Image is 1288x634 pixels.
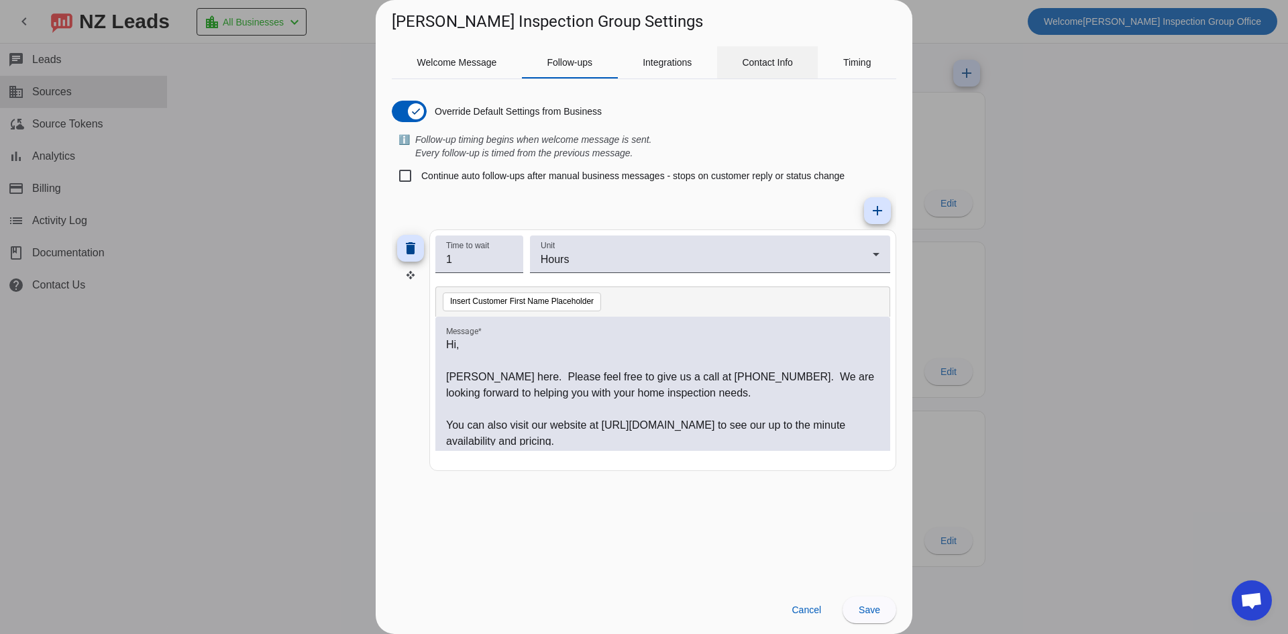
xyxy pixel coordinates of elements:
span: Follow-ups [547,58,592,67]
span: Integrations [643,58,692,67]
mat-icon: add [869,203,885,219]
mat-label: Unit [541,242,555,250]
p: [PERSON_NAME] here. Please feel free to give us a call at [PHONE_NUMBER]. We are looking forward ... [446,369,879,401]
button: Insert Customer First Name Placeholder [443,293,601,311]
span: Contact Info [742,58,793,67]
h1: [PERSON_NAME] Inspection Group Settings [392,11,703,32]
label: Continue auto follow-ups after manual business messages - stops on customer reply or status change [419,169,845,182]
span: Save [859,604,880,615]
span: Cancel [792,604,821,615]
span: Timing [843,58,871,67]
mat-label: Time to wait [446,242,489,250]
span: Welcome Message [417,58,497,67]
p: You can also visit our website at [URL][DOMAIN_NAME] to see our up to the minute availability and... [446,417,879,450]
label: Override Default Settings from Business [432,105,602,118]
span: ℹ️ [398,133,410,160]
button: Cancel [781,596,832,623]
mat-icon: delete [402,240,419,256]
i: Follow-up timing begins when welcome message is sent. Every follow-up is timed from the previous ... [415,134,652,158]
button: Save [843,596,896,623]
span: Hours [541,254,570,265]
div: Open chat [1232,580,1272,621]
p: Hi, [446,337,879,353]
